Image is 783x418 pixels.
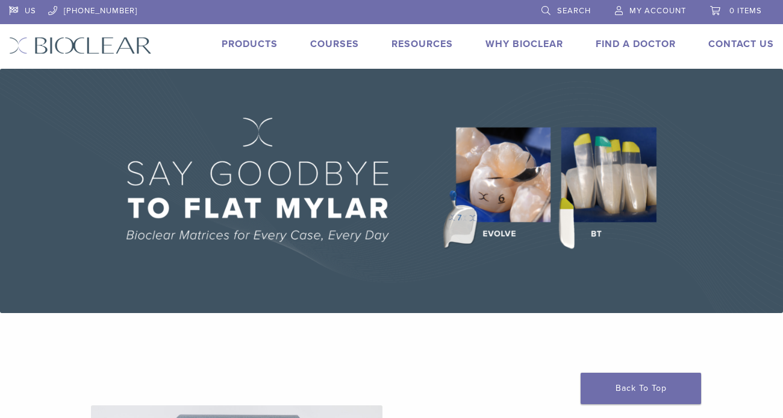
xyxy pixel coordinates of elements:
[391,38,453,50] a: Resources
[581,373,701,404] a: Back To Top
[596,38,676,50] a: Find A Doctor
[9,37,152,54] img: Bioclear
[222,38,278,50] a: Products
[557,6,591,16] span: Search
[485,38,563,50] a: Why Bioclear
[708,38,774,50] a: Contact Us
[729,6,762,16] span: 0 items
[310,38,359,50] a: Courses
[629,6,686,16] span: My Account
